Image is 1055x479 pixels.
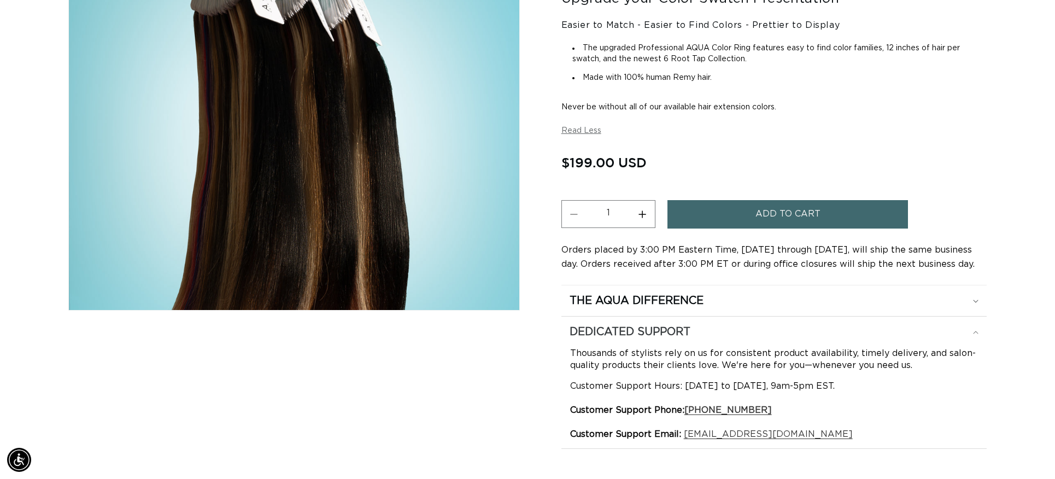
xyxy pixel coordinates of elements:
[7,448,31,472] div: Accessibility Menu
[570,294,704,308] h2: The Aqua Difference
[561,20,987,31] h4: Easier to Match - Easier to Find Colors - Prettier to Display
[570,406,684,414] strong: Customer Support Phone:
[572,72,987,83] li: Made with 100% human Remy hair.
[561,285,987,316] summary: The Aqua Difference
[561,91,987,113] p: Never be without all of our available hair extension colors.
[755,200,820,228] span: Add to cart
[561,152,647,173] span: $199.00 USD
[667,200,908,228] button: Add to cart
[684,406,772,414] a: [PHONE_NUMBER]
[1000,427,1055,479] iframe: Chat Widget
[570,347,978,371] p: Thousands of stylists rely on us for consistent product availability, timely delivery, and salon-...
[561,246,975,268] span: Orders placed by 3:00 PM Eastern Time, [DATE] through [DATE], will ship the same business day. Or...
[561,126,601,136] button: Read Less
[572,44,960,63] span: The upgraded Professional AQUA Color Ring features easy to find color families, 12 inches of hair...
[570,325,690,339] h2: Dedicated Support
[570,430,681,439] strong: Customer Support Email:
[684,430,853,439] a: [EMAIL_ADDRESS][DOMAIN_NAME]
[561,317,987,347] summary: Dedicated Support
[570,380,978,440] p: Customer Support Hours: [DATE] to [DATE], 9am-5pm EST.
